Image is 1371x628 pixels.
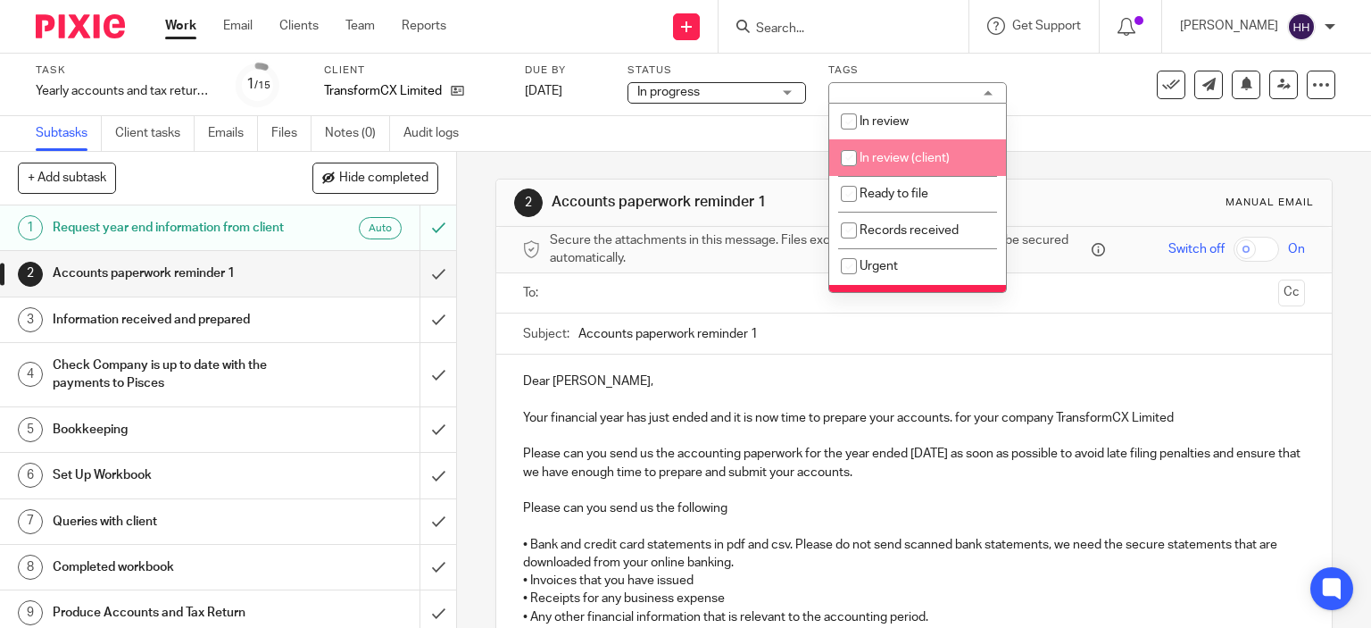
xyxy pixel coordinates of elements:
h1: Check Company is up to date with the payments to Pisces [53,352,286,398]
span: On [1288,240,1305,258]
span: Urgent [860,260,898,272]
span: Get Support [1012,20,1081,32]
a: Reports [402,17,446,35]
p: [PERSON_NAME] [1180,17,1278,35]
div: 9 [18,600,43,625]
p: Please can you send us the accounting paperwork for the year ended [DATE] as soon as possible to ... [523,445,1306,481]
a: Audit logs [403,116,472,151]
div: 2 [18,262,43,287]
a: Email [223,17,253,35]
div: 6 [18,463,43,488]
img: Pixie [36,14,125,38]
p: • Any other financial information that is relevant to the accounting period. [523,608,1306,626]
div: Yearly accounts and tax return - Automatic - December 2023 [36,82,214,100]
button: Hide completed [312,163,438,193]
button: + Add subtask [18,163,116,193]
h1: Produce Accounts and Tax Return [53,599,286,626]
span: Ready to file [860,188,928,200]
label: To: [523,284,543,302]
p: • Invoices that you have issued [523,572,1306,590]
a: Team [345,17,375,35]
a: Client tasks [115,116,195,151]
h1: Bookkeeping [53,416,286,443]
label: Subject: [523,325,569,343]
button: Cc [1278,280,1305,306]
a: Subtasks [36,116,102,151]
h1: Accounts paperwork reminder 1 [53,260,286,287]
small: /15 [254,80,270,90]
div: Auto [359,217,402,239]
div: Yearly accounts and tax return - Automatic - [DATE] [36,82,214,100]
a: Files [271,116,312,151]
img: svg%3E [1287,13,1316,41]
div: 8 [18,555,43,580]
span: In review [860,115,909,128]
div: 1 [246,74,270,95]
a: Emails [208,116,258,151]
h1: Information received and prepared [53,306,286,333]
div: 3 [18,307,43,332]
p: TransformCX Limited [324,82,442,100]
div: 5 [18,417,43,442]
span: In review (client) [860,152,950,164]
div: 1 [18,215,43,240]
p: • Receipts for any business expense [523,590,1306,607]
h1: Request year end information from client [53,214,286,241]
a: Clients [279,17,319,35]
span: [DATE] [525,85,562,97]
p: Dear [PERSON_NAME], [523,373,1306,390]
p: Please can you send us the following [523,499,1306,517]
div: 7 [18,509,43,534]
span: Records received [860,224,959,237]
span: In progress [637,86,700,98]
h1: Accounts paperwork reminder 1 [552,193,951,212]
input: Search [754,21,915,38]
a: Work [165,17,196,35]
h1: Queries with client [53,508,286,535]
label: Status [627,63,806,78]
label: Client [324,63,503,78]
a: Notes (0) [325,116,390,151]
p: • Bank and credit card statements in pdf and csv. Please do not send scanned bank statements, we ... [523,536,1306,573]
p: Your financial year has just ended and it is now time to prepare your accounts. for your company ... [523,409,1306,427]
div: 2 [514,188,543,217]
div: Manual email [1226,196,1314,210]
h1: Completed workbook [53,554,286,581]
h1: Set Up Workbook [53,462,286,489]
div: 4 [18,362,43,387]
span: Secure the attachments in this message. Files exceeding the size limit (10MB) will be secured aut... [550,231,1088,268]
span: Switch off [1168,240,1225,258]
label: Tags [828,63,1007,78]
label: Due by [525,63,605,78]
span: Hide completed [339,172,428,186]
label: Task [36,63,214,78]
